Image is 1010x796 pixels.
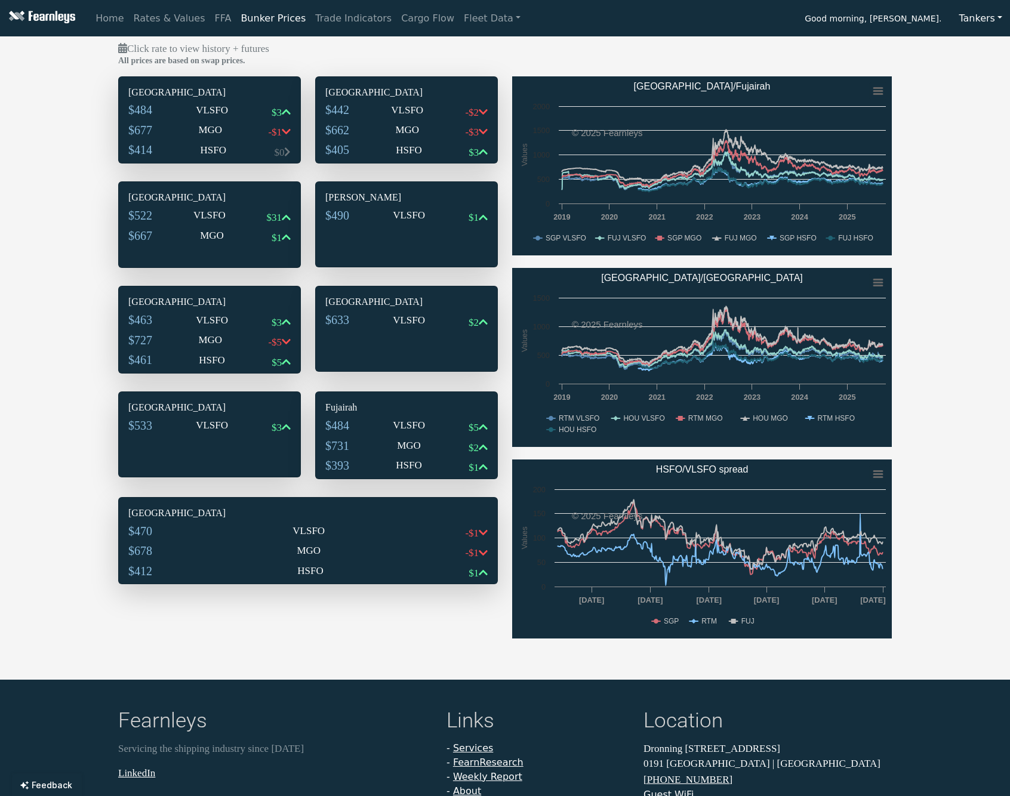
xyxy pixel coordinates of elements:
[128,353,152,366] span: $461
[118,76,301,164] div: [GEOGRAPHIC_DATA]$484VLSFO$3$677MGO-$1$414HSFO$0
[465,527,479,539] span: -$1
[397,438,421,453] p: MGO
[315,391,498,479] div: Fujairah$484VLSFO$5$731MGO$2$393HSFO$1
[198,122,222,138] p: MGO
[274,147,284,158] span: $0
[396,143,421,158] p: HSFO
[396,7,459,30] a: Cargo Flow
[447,755,629,770] li: -
[128,87,291,98] h6: [GEOGRAPHIC_DATA]
[638,596,663,604] text: [DATE]
[128,296,291,307] h6: [GEOGRAPHIC_DATA]
[236,7,310,30] a: Bunker Prices
[268,337,282,348] span: -$5
[118,41,892,57] p: Click rate to view history + futures
[697,596,722,604] text: [DATE]
[267,212,282,223] span: $31
[601,273,803,283] text: [GEOGRAPHIC_DATA]/[GEOGRAPHIC_DATA]
[391,103,423,118] p: VLSFO
[325,402,488,413] h6: Fujairah
[128,334,152,347] span: $727
[297,563,323,579] p: HSFO
[118,56,245,65] b: All prices are based on swap prices.
[118,286,301,374] div: [GEOGRAPHIC_DATA]$463VLSFO$3$727MGO-$5$461HSFO$5
[643,774,732,785] a: [PHONE_NUMBER]
[725,234,757,242] text: FUJ MGO
[838,234,873,242] text: FUJ HSFO
[537,558,546,567] text: 50
[520,143,529,166] text: Values
[393,208,425,223] p: VLSFO
[559,425,596,434] text: HOU HSFO
[839,212,855,221] text: 2025
[533,322,550,331] text: 1000
[315,76,498,164] div: [GEOGRAPHIC_DATA]$442VLSFO-$2$662MGO-$3$405HSFO$3
[128,103,152,116] span: $484
[465,547,479,559] span: -$1
[533,509,546,518] text: 150
[128,143,152,156] span: $414
[623,414,664,422] text: HOU VLSFO
[469,317,479,328] span: $2
[553,212,570,221] text: 2019
[601,212,618,221] text: 2020
[118,767,155,779] a: LinkedIn
[601,393,618,402] text: 2020
[128,192,291,203] h6: [GEOGRAPHIC_DATA]
[193,208,226,223] p: VLSFO
[643,708,892,736] h4: Location
[196,103,228,118] p: VLSFO
[469,212,479,223] span: $1
[512,76,892,255] svg: Singapore/Fujairah
[537,351,550,360] text: 500
[128,564,152,578] span: $412
[128,402,291,413] h6: [GEOGRAPHIC_DATA]
[791,212,808,221] text: 2024
[118,708,432,736] h4: Fearnleys
[325,459,349,472] span: $393
[200,143,226,158] p: HSFO
[537,175,550,184] text: 500
[688,414,723,422] text: RTM MGO
[579,596,604,604] text: [DATE]
[325,192,488,203] h6: [PERSON_NAME]
[520,526,529,549] text: Values
[553,393,570,402] text: 2019
[447,770,629,784] li: -
[6,11,75,26] img: Fearnleys Logo
[649,212,666,221] text: 2021
[572,319,643,329] text: © 2025 Fearnleys
[839,393,855,402] text: 2025
[533,126,550,135] text: 1500
[325,103,349,116] span: $442
[196,418,228,433] p: VLSFO
[701,617,717,625] text: RTM
[546,199,550,208] text: 0
[395,122,419,138] p: MGO
[649,393,666,402] text: 2021
[744,393,760,402] text: 2023
[533,102,550,111] text: 2000
[559,414,599,422] text: RTM VLSFO
[643,741,892,757] p: Dronning [STREET_ADDRESS]
[741,617,755,625] text: FUJ
[128,507,488,519] h6: [GEOGRAPHIC_DATA]
[469,442,479,453] span: $2
[465,107,479,118] span: -$2
[533,533,546,542] text: 100
[272,357,282,368] span: $5
[812,596,837,604] text: [DATE]
[128,229,152,242] span: $667
[465,127,479,138] span: -$3
[512,268,892,447] svg: Rotterdam/Houston
[325,313,349,326] span: $633
[118,497,498,585] div: [GEOGRAPHIC_DATA]$470VLSFO-$1$678MGO-$1$412HSFO$1
[272,422,282,433] span: $3
[210,7,236,30] a: FFA
[268,127,282,138] span: -$1
[118,391,301,477] div: [GEOGRAPHIC_DATA]$533VLSFO$3
[393,313,425,328] p: VLSFO
[546,380,550,388] text: 0
[325,439,349,452] span: $731
[128,313,152,326] span: $463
